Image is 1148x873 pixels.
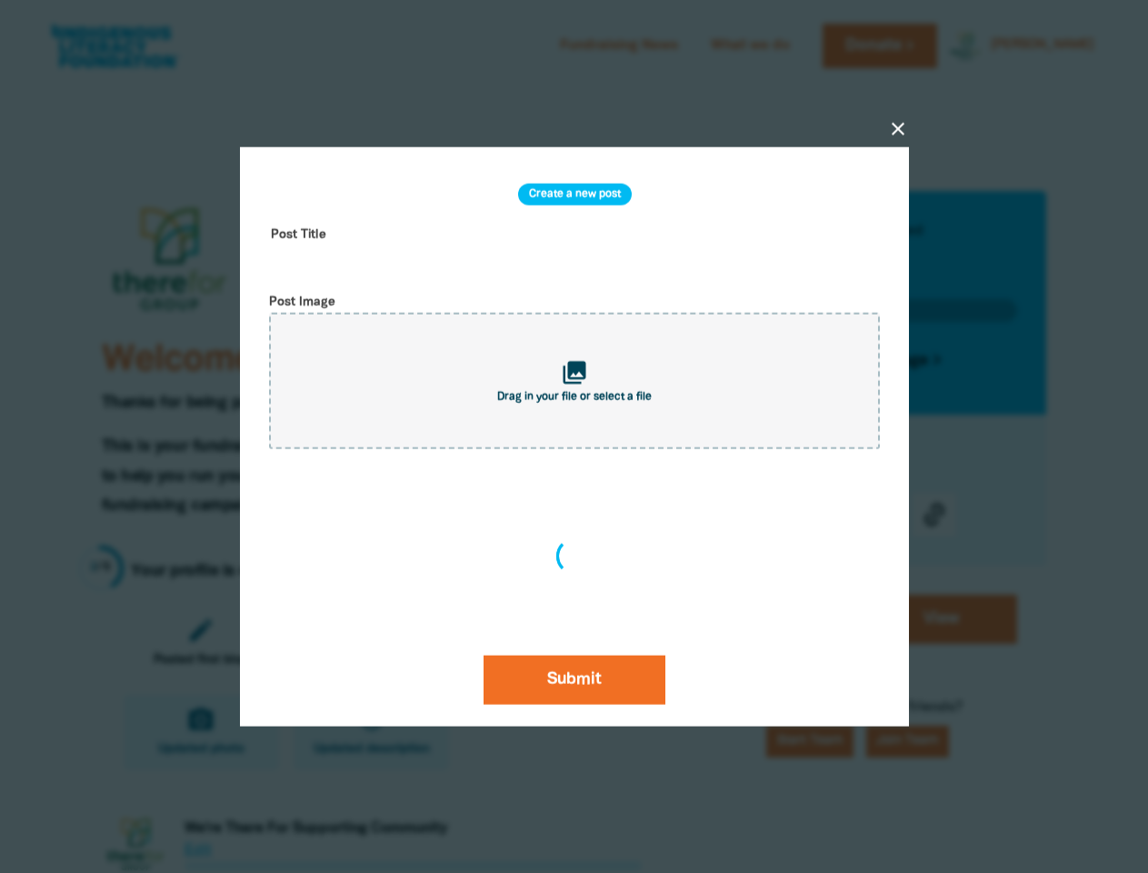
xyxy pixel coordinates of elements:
[517,184,631,206] h3: Create a new post
[887,118,909,140] button: close
[561,359,588,386] i: collections
[484,655,665,704] button: Submit
[497,392,652,403] span: Drag in your file or select a file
